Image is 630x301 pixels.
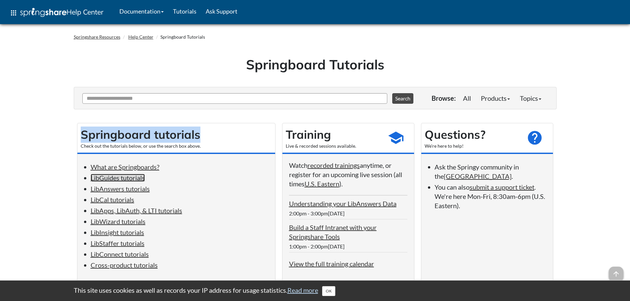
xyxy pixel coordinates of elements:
a: Springshare Resources [74,34,120,40]
a: LibStaffer tutorials [91,239,145,247]
a: Cross-product tutorials [91,261,158,269]
a: LibCal tutorials [91,196,134,204]
li: Ask the Springy community in the . [435,162,546,181]
a: Read more [287,286,318,294]
span: 2:00pm - 3:00pm[DATE] [289,210,345,216]
a: Products [476,92,515,105]
a: LibAnswers tutorials [91,185,150,193]
h2: Training [286,127,381,143]
p: Watch anytime, or register for an upcoming live session (all times ). [289,161,407,188]
a: LibApps, LibAuth, & LTI tutorials [91,207,182,214]
a: Help Center [128,34,153,40]
span: apps [10,9,18,17]
div: We're here to help! [425,143,520,149]
a: LibGuides tutorials [91,174,145,182]
span: school [388,130,404,146]
span: Help Center [66,8,104,16]
a: arrow_upward [609,267,623,275]
a: Ask Support [201,3,242,19]
a: Topics [515,92,546,105]
a: Build a Staff Intranet with your Springshare Tools [289,223,377,241]
a: What are Springboards? [91,163,159,171]
a: Documentation [115,3,168,19]
a: U.S. Eastern [305,180,339,188]
button: Search [392,93,413,104]
h2: Questions? [425,127,520,143]
a: View the full training calendar [289,260,374,268]
span: 1:00pm - 2:00pm[DATE] [289,243,345,249]
img: Springshare [20,8,66,17]
h1: Springboard Tutorials [79,55,552,74]
p: Browse: [432,94,456,103]
a: Tutorials [168,3,201,19]
a: recorded trainings [308,161,360,169]
div: Live & recorded sessions available. [286,143,381,149]
a: All [458,92,476,105]
a: apps Help Center [5,3,108,23]
a: LibWizard tutorials [91,217,146,225]
a: Understanding your LibAnswers Data [289,200,397,207]
h2: Springboard tutorials [81,127,272,143]
span: help [526,130,543,146]
div: Check out the tutorials below, or use the search box above. [81,143,272,149]
a: LibConnect tutorials [91,250,149,258]
div: This site uses cookies as well as records your IP address for usage statistics. [67,285,563,296]
li: You can also . We're here Mon-Fri, 8:30am-6pm (U.S. Eastern). [435,182,546,210]
span: arrow_upward [609,267,623,281]
a: LibInsight tutorials [91,228,144,236]
button: Close [322,286,335,296]
a: submit a support ticket [470,183,534,191]
li: Springboard Tutorials [154,34,205,40]
a: [GEOGRAPHIC_DATA] [444,172,512,180]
